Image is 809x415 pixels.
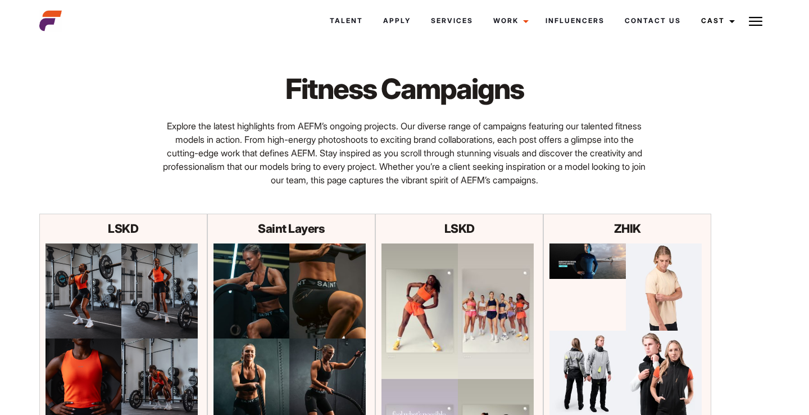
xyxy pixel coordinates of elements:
a: Influencers [535,6,615,36]
img: cropped-aefm-brand-fav-22-square.png [39,10,62,32]
p: LSKD [381,220,537,238]
a: Talent [320,6,373,36]
a: Work [483,6,535,36]
a: Cast [691,6,742,36]
a: Services [421,6,483,36]
p: LSKD [46,220,201,238]
p: ZHIK [549,220,705,238]
img: Burger icon [749,15,762,28]
p: Explore the latest highlights from AEFM’s ongoing projects. Our diverse range of campaigns featur... [163,119,646,187]
a: Contact Us [615,6,691,36]
a: Apply [373,6,421,36]
p: Saint Layers [213,220,369,238]
h1: Fitness Campaigns [225,72,584,106]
